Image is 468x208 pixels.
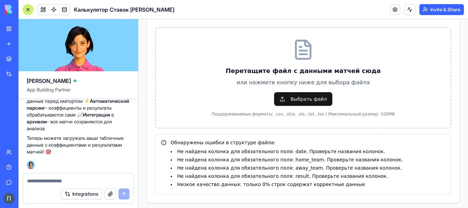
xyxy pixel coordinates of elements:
[32,145,307,152] li: Не найдена колонка для обязательного поля: away_team. Проверьте названия колонок.
[32,129,307,136] li: Не найдена колонка для обязательного поля: date. Проверьте названия колонок.
[28,47,301,57] h3: Перетащите файл с данными матчей сюда
[136,73,194,87] span: Выбрать файл
[27,77,71,85] span: [PERSON_NAME]
[27,86,130,99] span: App Building Partner
[419,4,464,15] button: Invite & Share
[32,162,307,169] li: Низкое качество данных: только 0% строк содержат корректные данные
[32,154,307,160] li: Не найдена колонка для обязательного поля: result. Проверьте названия колонок.
[27,135,130,155] p: Теперь можете загружать ваши табличные данные с коэффициентами и результатами матчей! 🎯
[27,161,35,169] img: Ella_00000_wcx2te.png
[27,98,129,111] strong: Автоматический парсинг
[3,193,14,204] img: ACg8ocLYZcniSWS0r62NJVWN7tHTynQltOzJu0IC1lgS5uJIfDJ60Q=s96-c
[61,188,102,199] button: Integrations
[32,120,307,127] p: Обнаружены ошибки в структуре файла:
[28,59,301,68] p: или нажмите кнопку ниже для выбора файла
[5,5,47,14] img: logo
[27,112,114,124] strong: Интеграция с архивом
[32,137,307,144] li: Не найдена колонка для обязательного поля: home_team. Проверьте названия колонок.
[28,92,301,98] div: Поддерживаемые форматы: .csv, .xlsx, .xls, .txt, .tsv | Максимальный размер: 100MB
[74,5,174,14] span: Калькулятор Ставок [PERSON_NAME]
